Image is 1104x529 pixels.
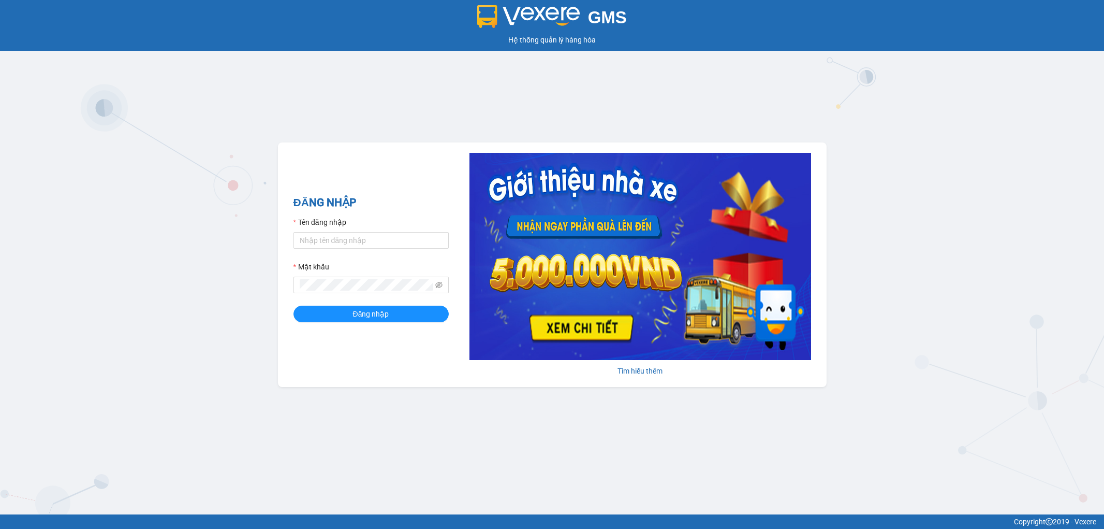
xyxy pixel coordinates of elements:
[469,153,811,360] img: banner-0
[588,8,627,27] span: GMS
[293,194,449,211] h2: ĐĂNG NHẬP
[3,34,1101,46] div: Hệ thống quản lý hàng hóa
[293,306,449,322] button: Đăng nhập
[293,261,329,273] label: Mật khẩu
[353,308,389,320] span: Đăng nhập
[300,279,433,291] input: Mật khẩu
[8,516,1096,527] div: Copyright 2019 - Vexere
[469,365,811,377] div: Tìm hiểu thêm
[477,5,580,28] img: logo 2
[1046,518,1053,525] span: copyright
[293,232,449,249] input: Tên đăng nhập
[435,281,443,289] span: eye-invisible
[477,16,627,24] a: GMS
[293,217,346,228] label: Tên đăng nhập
